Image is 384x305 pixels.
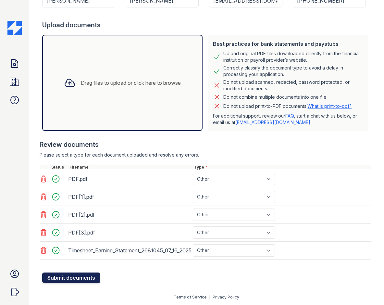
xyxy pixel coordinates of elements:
div: Type [193,165,371,170]
p: For additional support, review our , start a chat with us below, or email us at [213,113,363,126]
div: PDF[3].pdf [68,227,190,238]
div: Filename [68,165,193,170]
div: Best practices for bank statements and paystubs [213,40,363,48]
img: CE_Icon_Blue-c292c112584629df590d857e76928e9f676e5b41ef8f769ba2f05ee15b207248.png [7,21,22,35]
div: Do not combine multiple documents into one file. [223,93,328,101]
div: | [209,295,210,299]
div: Status [50,165,68,170]
button: Submit documents [42,273,100,283]
a: Privacy Policy [213,295,239,299]
a: FAQ [285,113,294,119]
div: Do not upload scanned, redacted, password protected, or modified documents. [223,79,363,92]
div: Please select a type for each document uploaded and resolve any errors. [40,152,371,158]
div: Drag files to upload or click here to browse [81,79,181,87]
div: PDF[1].pdf [68,192,190,202]
div: Timesheet_Earning_Statement_2681045_07_16_2025.pdf [68,245,190,256]
div: Correctly classify the document type to avoid a delay in processing your application. [223,65,363,78]
a: [EMAIL_ADDRESS][DOMAIN_NAME] [235,120,310,125]
a: What is print-to-pdf? [307,103,352,109]
div: PDF[2].pdf [68,210,190,220]
a: Terms of Service [174,295,207,299]
div: Upload original PDF files downloaded directly from the financial institution or payroll provider’... [223,50,363,63]
div: PDF.pdf [68,174,190,184]
div: Review documents [40,140,371,149]
p: Do not upload print-to-PDF documents. [223,103,352,109]
div: Upload documents [42,20,371,30]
